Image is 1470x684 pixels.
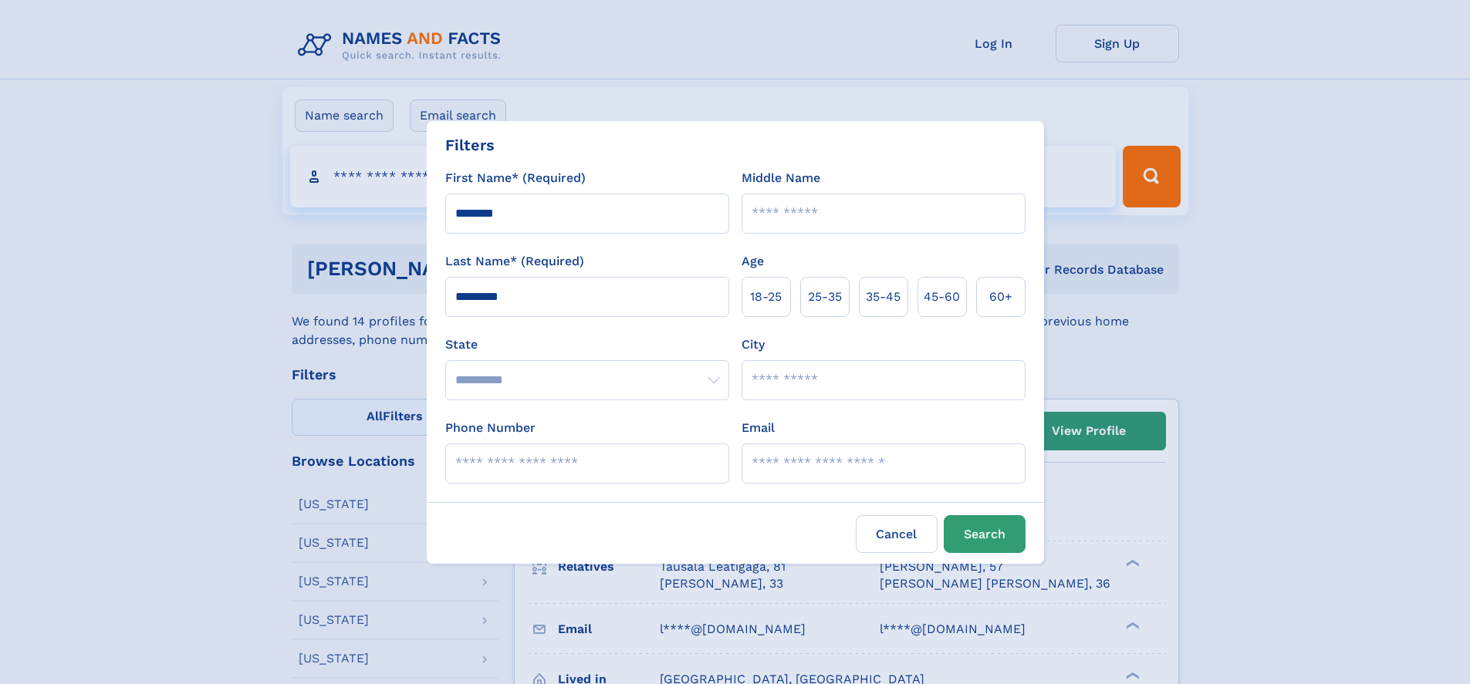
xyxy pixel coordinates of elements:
label: Last Name* (Required) [445,252,584,271]
span: 25‑35 [808,288,842,306]
button: Search [944,515,1026,553]
label: Middle Name [742,169,820,187]
span: 18‑25 [750,288,782,306]
span: 45‑60 [924,288,960,306]
label: State [445,335,729,354]
div: Filters [445,133,495,157]
label: Phone Number [445,419,536,437]
label: Age [742,252,764,271]
label: First Name* (Required) [445,169,586,187]
span: 60+ [989,288,1012,306]
label: Cancel [856,515,938,553]
label: Email [742,419,775,437]
label: City [742,335,765,354]
span: 35‑45 [866,288,901,306]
